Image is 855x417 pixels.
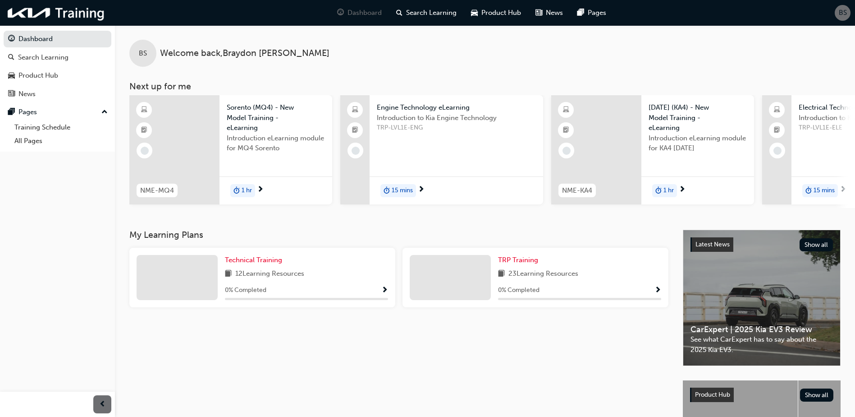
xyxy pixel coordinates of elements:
button: Show Progress [381,285,388,296]
span: BS [139,48,147,59]
a: TRP Training [498,255,542,265]
span: Dashboard [347,8,382,18]
a: Search Learning [4,49,111,66]
h3: My Learning Plans [129,230,668,240]
span: Product Hub [481,8,521,18]
span: news-icon [8,90,15,98]
span: search-icon [396,7,402,19]
span: duration-icon [805,185,812,197]
span: 15 mins [392,185,413,196]
span: Product Hub [695,391,730,398]
span: car-icon [8,72,15,80]
span: next-icon [840,186,846,194]
span: next-icon [679,186,686,194]
span: NME-KA4 [562,185,592,196]
span: CarExpert | 2025 Kia EV3 Review [690,324,833,335]
a: Engine Technology eLearningIntroduction to Kia Engine TechnologyTRP-LVL1E-ENGduration-icon15 mins [340,95,543,204]
span: prev-icon [99,399,106,410]
a: guage-iconDashboard [330,4,389,22]
span: booktick-icon [774,125,780,136]
span: Introduction eLearning module for KA4 [DATE] [649,133,747,153]
span: learningResourceType_ELEARNING-icon [141,104,147,116]
a: All Pages [11,134,111,148]
span: guage-icon [337,7,344,19]
a: NME-KA4[DATE] (KA4) - New Model Training - eLearningIntroduction eLearning module for KA4 [DATE]d... [551,95,754,204]
span: 1 hr [242,185,252,196]
span: 12 Learning Resources [235,269,304,280]
div: Pages [18,107,37,117]
span: booktick-icon [563,125,569,136]
button: Pages [4,104,111,120]
span: learningResourceType_ELEARNING-icon [563,104,569,116]
span: Pages [588,8,606,18]
a: Product HubShow all [690,388,833,402]
span: learningRecordVerb_NONE-icon [562,147,571,155]
span: up-icon [101,107,108,118]
h3: Next up for me [115,81,855,92]
span: 1 hr [663,185,674,196]
span: [DATE] (KA4) - New Model Training - eLearning [649,102,747,133]
span: laptop-icon [352,104,358,116]
span: duration-icon [233,185,240,197]
span: 0 % Completed [498,285,540,296]
span: next-icon [418,186,425,194]
span: pages-icon [577,7,584,19]
a: search-iconSearch Learning [389,4,464,22]
span: learningRecordVerb_NONE-icon [141,147,149,155]
span: search-icon [8,54,14,62]
div: News [18,89,36,99]
span: booktick-icon [141,125,147,136]
button: Show all [800,389,834,402]
span: Technical Training [225,256,282,264]
span: learningRecordVerb_NONE-icon [773,147,782,155]
span: TRP Training [498,256,538,264]
a: news-iconNews [528,4,570,22]
span: Introduction to Kia Engine Technology [377,113,536,123]
span: BS [839,8,847,18]
button: BS [835,5,850,21]
button: Show Progress [654,285,661,296]
a: News [4,86,111,102]
span: booktick-icon [352,125,358,136]
button: Show all [800,238,833,251]
span: News [546,8,563,18]
a: car-iconProduct Hub [464,4,528,22]
span: Show Progress [654,287,661,295]
span: learningRecordVerb_NONE-icon [352,147,360,155]
img: kia-training [5,4,108,22]
span: 0 % Completed [225,285,266,296]
span: duration-icon [384,185,390,197]
span: Introduction eLearning module for MQ4 Sorento [227,133,325,153]
span: pages-icon [8,108,15,116]
span: 15 mins [814,185,835,196]
span: Search Learning [406,8,457,18]
a: Training Schedule [11,120,111,134]
a: Product Hub [4,67,111,84]
span: news-icon [535,7,542,19]
span: Welcome back , Braydon [PERSON_NAME] [160,48,329,59]
div: Product Hub [18,70,58,81]
span: See what CarExpert has to say about the 2025 Kia EV3. [690,334,833,355]
a: Dashboard [4,31,111,47]
button: DashboardSearch LearningProduct HubNews [4,29,111,104]
span: 23 Learning Resources [508,269,578,280]
span: Latest News [695,241,730,248]
div: Search Learning [18,52,69,63]
span: NME-MQ4 [140,185,174,196]
span: guage-icon [8,35,15,43]
span: next-icon [257,186,264,194]
a: Latest NewsShow allCarExpert | 2025 Kia EV3 ReviewSee what CarExpert has to say about the 2025 Ki... [683,230,841,366]
span: TRP-LVL1E-ENG [377,123,536,133]
span: Sorento (MQ4) - New Model Training - eLearning [227,102,325,133]
span: Show Progress [381,287,388,295]
span: book-icon [498,269,505,280]
span: book-icon [225,269,232,280]
span: duration-icon [655,185,662,197]
a: Latest NewsShow all [690,237,833,252]
a: pages-iconPages [570,4,613,22]
span: Engine Technology eLearning [377,102,536,113]
span: laptop-icon [774,104,780,116]
span: car-icon [471,7,478,19]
